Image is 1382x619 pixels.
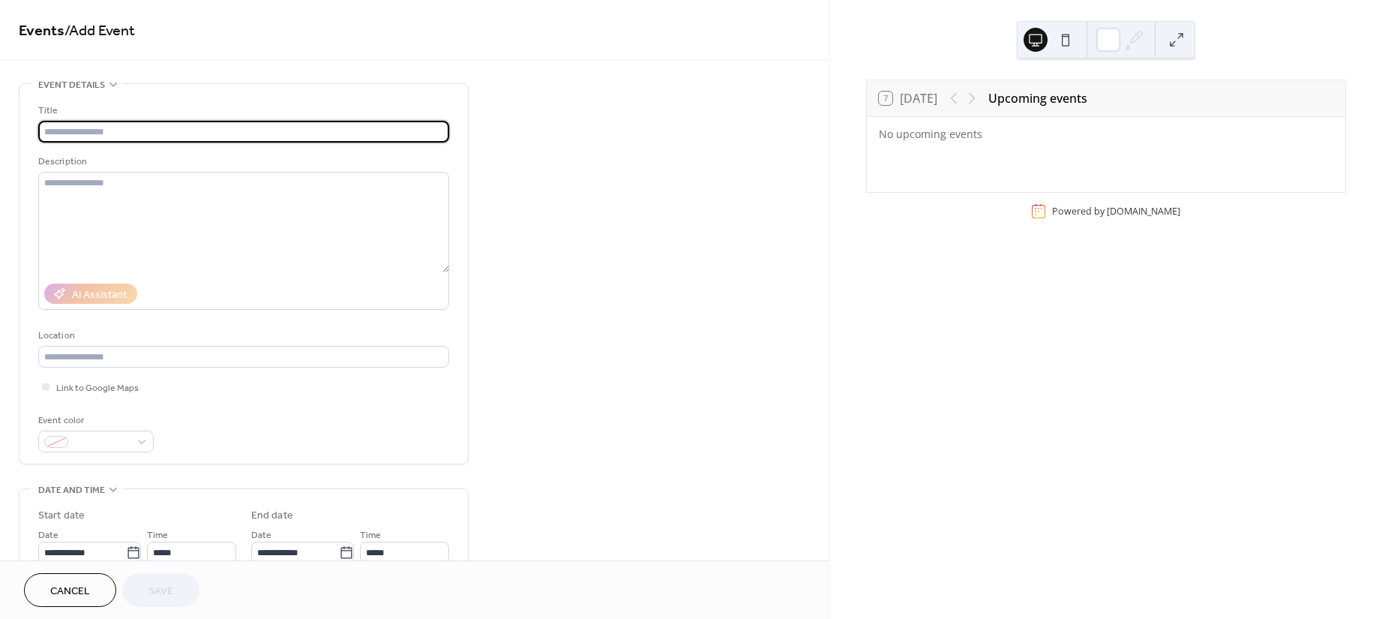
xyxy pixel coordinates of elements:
[38,77,105,93] span: Event details
[38,328,446,344] div: Location
[56,380,139,396] span: Link to Google Maps
[38,527,58,543] span: Date
[38,103,446,119] div: Title
[360,527,381,543] span: Time
[64,17,135,46] span: / Add Event
[38,482,105,498] span: Date and time
[988,89,1087,107] div: Upcoming events
[38,154,446,170] div: Description
[24,573,116,607] button: Cancel
[38,508,85,524] div: Start date
[50,584,90,599] span: Cancel
[38,413,151,428] div: Event color
[251,508,293,524] div: End date
[1052,205,1180,218] div: Powered by
[19,17,64,46] a: Events
[1107,205,1180,218] a: [DOMAIN_NAME]
[251,527,271,543] span: Date
[147,527,168,543] span: Time
[879,126,1333,142] div: No upcoming events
